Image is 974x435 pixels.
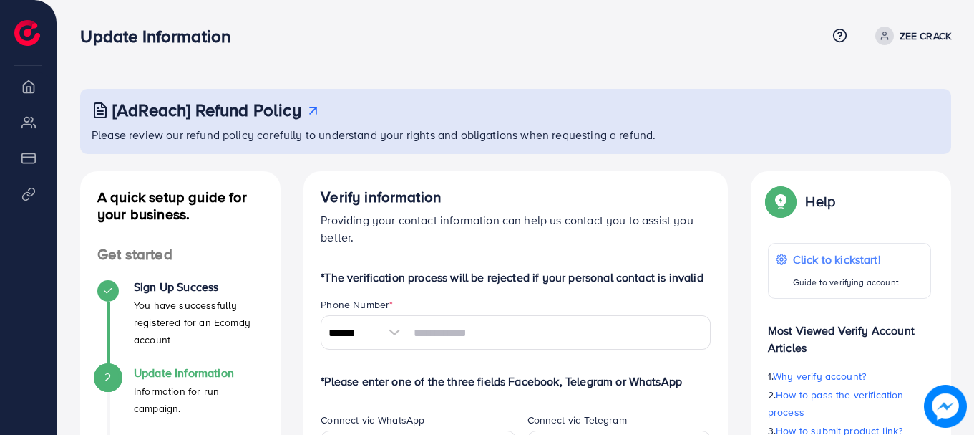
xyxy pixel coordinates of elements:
label: Connect via Telegram [527,413,627,427]
span: Why verify account? [773,369,866,383]
a: ZEE CRACK [870,27,951,45]
li: Sign Up Success [80,280,281,366]
p: Help [805,193,835,210]
h4: Verify information [321,188,711,206]
p: *The verification process will be rejected if your personal contact is invalid [321,269,711,286]
p: 2. [768,386,931,421]
p: Please review our refund policy carefully to understand your rights and obligations when requesti... [92,126,943,143]
h3: [AdReach] Refund Policy [112,100,301,120]
p: You have successfully registered for an Ecomdy account [134,297,263,348]
img: image [925,386,966,427]
p: Information for run campaign. [134,383,263,417]
p: *Please enter one of the three fields Facebook, Telegram or WhatsApp [321,373,711,390]
p: Guide to verifying account [793,274,899,291]
h4: Sign Up Success [134,280,263,294]
h4: Update Information [134,366,263,380]
h3: Update Information [80,26,242,47]
span: How to pass the verification process [768,388,904,419]
span: 2 [104,369,111,386]
img: Popup guide [768,188,794,214]
p: Providing your contact information can help us contact you to assist you better. [321,211,711,246]
label: Phone Number [321,297,393,312]
h4: Get started [80,246,281,264]
p: Click to kickstart! [793,251,899,268]
p: Most Viewed Verify Account Articles [768,310,931,356]
h4: A quick setup guide for your business. [80,188,281,223]
p: ZEE CRACK [900,27,951,44]
p: 1. [768,368,931,385]
img: logo [14,20,40,46]
label: Connect via WhatsApp [321,413,424,427]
